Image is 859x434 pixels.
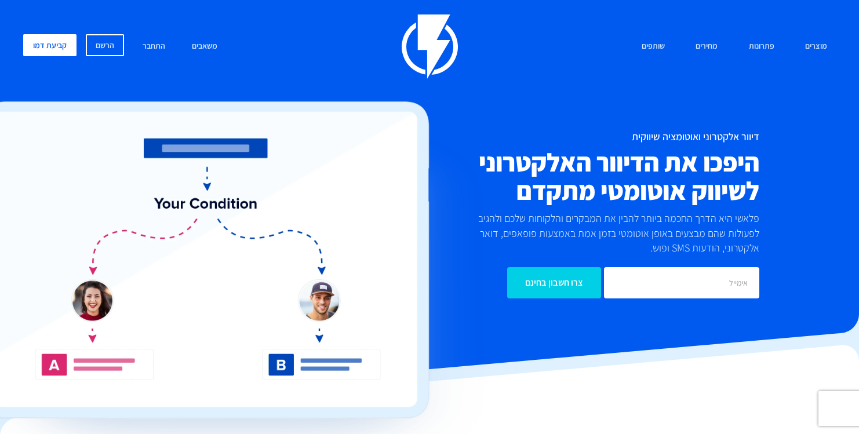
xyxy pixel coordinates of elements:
[134,34,174,59] a: התחבר
[370,148,759,205] h2: היפכו את הדיוור האלקטרוני לשיווק אוטומטי מתקדם
[740,34,783,59] a: פתרונות
[86,34,124,56] a: הרשם
[472,211,759,256] p: פלאשי היא הדרך החכמה ביותר להבין את המבקרים והלקוחות שלכם ולהגיב לפעולות שהם מבצעים באופן אוטומטי...
[604,267,759,298] input: אימייל
[687,34,726,59] a: מחירים
[23,34,77,56] a: קביעת דמו
[507,267,601,298] input: צרו חשבון בחינם
[370,131,759,143] h1: דיוור אלקטרוני ואוטומציה שיווקית
[796,34,836,59] a: מוצרים
[183,34,226,59] a: משאבים
[633,34,674,59] a: שותפים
